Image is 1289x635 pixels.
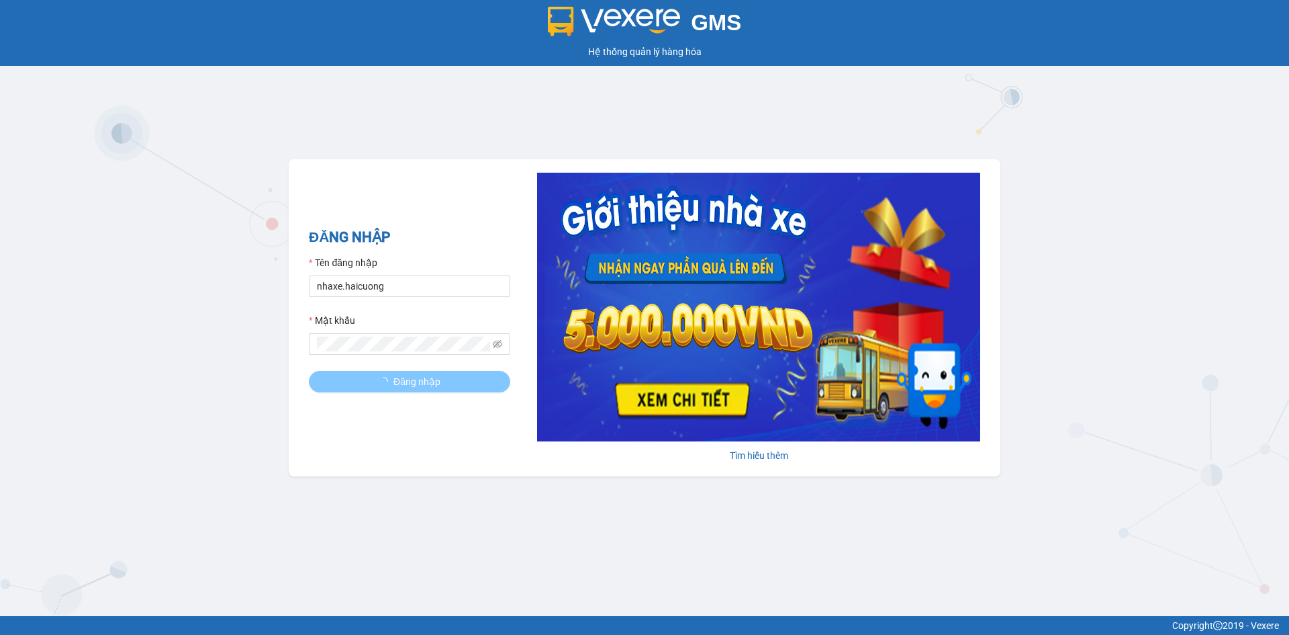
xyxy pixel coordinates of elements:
[317,337,490,351] input: Mật khẩu
[548,20,742,31] a: GMS
[691,10,741,35] span: GMS
[309,313,355,328] label: Mật khẩu
[10,618,1279,633] div: Copyright 2019 - Vexere
[309,255,377,270] label: Tên đăng nhập
[309,276,510,297] input: Tên đăng nhập
[537,173,980,441] img: banner-0
[1213,621,1223,630] span: copyright
[379,377,393,386] span: loading
[548,7,681,36] img: logo 2
[309,226,510,249] h2: ĐĂNG NHẬP
[309,371,510,392] button: Đăng nhập
[537,448,980,463] div: Tìm hiểu thêm
[3,44,1286,59] div: Hệ thống quản lý hàng hóa
[493,339,502,349] span: eye-invisible
[393,374,440,389] span: Đăng nhập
